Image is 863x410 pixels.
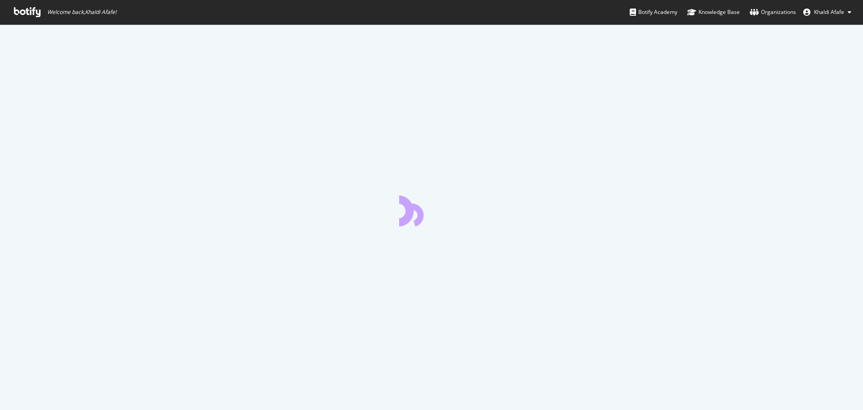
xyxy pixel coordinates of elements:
[687,8,740,17] div: Knowledge Base
[47,9,116,16] span: Welcome back, Khaldi Afafe !
[814,8,844,16] span: Khaldi Afafe
[630,8,677,17] div: Botify Academy
[796,5,859,19] button: Khaldi Afafe
[750,8,796,17] div: Organizations
[399,194,464,226] div: animation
